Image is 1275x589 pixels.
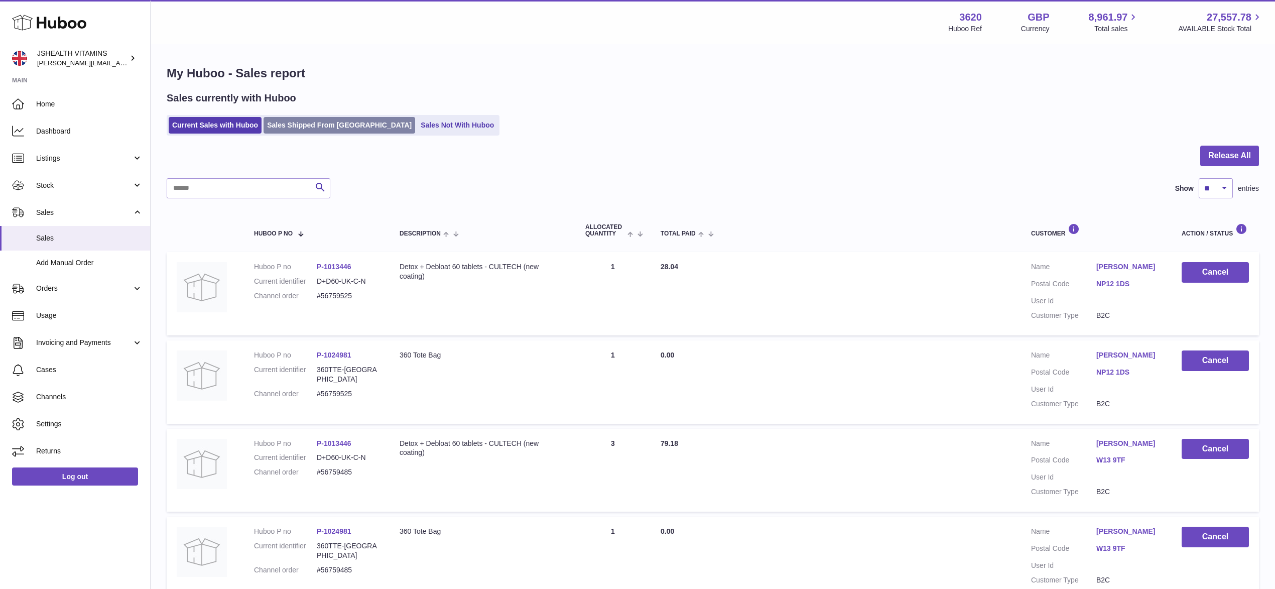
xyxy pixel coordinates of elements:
[1182,223,1249,237] div: Action / Status
[661,351,674,359] span: 0.00
[36,127,143,136] span: Dashboard
[317,263,351,271] a: P-1013446
[661,230,696,237] span: Total paid
[959,11,982,24] strong: 3620
[1031,385,1096,394] dt: User Id
[254,291,317,301] dt: Channel order
[1096,487,1162,497] dd: B2C
[317,291,379,301] dd: #56759525
[1200,146,1259,166] button: Release All
[1175,184,1194,193] label: Show
[1031,473,1096,482] dt: User Id
[254,565,317,575] dt: Channel order
[1031,368,1096,380] dt: Postal Code
[1031,439,1096,451] dt: Name
[575,252,651,335] td: 1
[1031,561,1096,570] dt: User Id
[417,117,497,134] a: Sales Not With Huboo
[1096,544,1162,553] a: W13 9TF
[400,350,565,360] div: 360 Tote Bag
[36,338,132,347] span: Invoicing and Payments
[575,340,651,424] td: 1
[264,117,415,134] a: Sales Shipped From [GEOGRAPHIC_DATA]
[1096,350,1162,360] a: [PERSON_NAME]
[661,263,678,271] span: 28.04
[1028,11,1049,24] strong: GBP
[1031,455,1096,467] dt: Postal Code
[1031,296,1096,306] dt: User Id
[317,565,379,575] dd: #56759485
[317,439,351,447] a: P-1013446
[317,467,379,477] dd: #56759485
[317,453,379,462] dd: D+D60-UK-C-N
[1031,223,1162,237] div: Customer
[36,233,143,243] span: Sales
[1096,399,1162,409] dd: B2C
[1182,527,1249,547] button: Cancel
[1096,279,1162,289] a: NP12 1DS
[36,284,132,293] span: Orders
[948,24,982,34] div: Huboo Ref
[1031,279,1096,291] dt: Postal Code
[1089,11,1128,24] span: 8,961.97
[254,527,317,536] dt: Huboo P no
[177,439,227,489] img: no-photo.jpg
[317,365,379,384] dd: 360TTE-[GEOGRAPHIC_DATA]
[37,59,201,67] span: [PERSON_NAME][EMAIL_ADDRESS][DOMAIN_NAME]
[1031,311,1096,320] dt: Customer Type
[317,527,351,535] a: P-1024981
[36,208,132,217] span: Sales
[37,49,127,68] div: JSHEALTH VITAMINS
[177,527,227,577] img: no-photo.jpg
[254,439,317,448] dt: Huboo P no
[1031,399,1096,409] dt: Customer Type
[254,453,317,462] dt: Current identifier
[400,262,565,281] div: Detox + Debloat 60 tablets - CULTECH (new coating)
[400,230,441,237] span: Description
[1096,262,1162,272] a: [PERSON_NAME]
[585,224,625,237] span: ALLOCATED Quantity
[36,446,143,456] span: Returns
[1021,24,1050,34] div: Currency
[317,277,379,286] dd: D+D60-UK-C-N
[12,51,27,66] img: francesca@jshealthvitamins.com
[661,527,674,535] span: 0.00
[36,99,143,109] span: Home
[1207,11,1251,24] span: 27,557.78
[254,230,293,237] span: Huboo P no
[1182,439,1249,459] button: Cancel
[317,389,379,399] dd: #56759525
[177,262,227,312] img: no-photo.jpg
[1096,575,1162,585] dd: B2C
[1178,24,1263,34] span: AVAILABLE Stock Total
[400,527,565,536] div: 360 Tote Bag
[1096,368,1162,377] a: NP12 1DS
[1031,350,1096,363] dt: Name
[254,541,317,560] dt: Current identifier
[1096,455,1162,465] a: W13 9TF
[36,258,143,268] span: Add Manual Order
[177,350,227,401] img: no-photo.jpg
[36,311,143,320] span: Usage
[661,439,678,447] span: 79.18
[400,439,565,458] div: Detox + Debloat 60 tablets - CULTECH (new coating)
[1094,24,1139,34] span: Total sales
[1031,487,1096,497] dt: Customer Type
[254,262,317,272] dt: Huboo P no
[167,91,296,105] h2: Sales currently with Huboo
[1238,184,1259,193] span: entries
[167,65,1259,81] h1: My Huboo - Sales report
[36,365,143,375] span: Cases
[1031,262,1096,274] dt: Name
[169,117,262,134] a: Current Sales with Huboo
[36,392,143,402] span: Channels
[254,467,317,477] dt: Channel order
[36,419,143,429] span: Settings
[1031,527,1096,539] dt: Name
[254,365,317,384] dt: Current identifier
[1096,527,1162,536] a: [PERSON_NAME]
[575,429,651,512] td: 3
[254,389,317,399] dt: Channel order
[1182,350,1249,371] button: Cancel
[254,277,317,286] dt: Current identifier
